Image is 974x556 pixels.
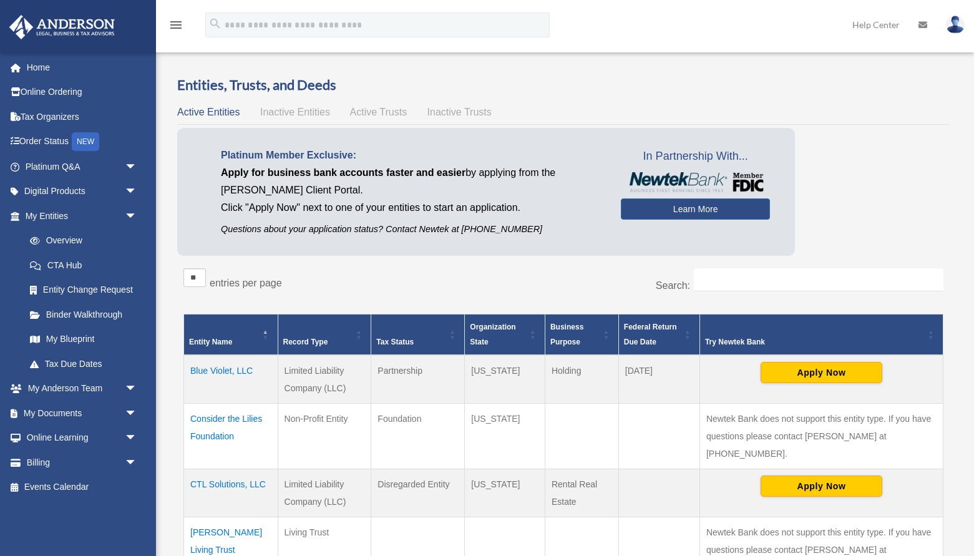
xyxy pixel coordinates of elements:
[618,315,699,356] th: Federal Return Due Date: Activate to sort
[125,450,150,476] span: arrow_drop_down
[699,404,943,469] td: Newtek Bank does not support this entity type. If you have questions please contact [PERSON_NAME]...
[545,469,618,517] td: Rental Real Estate
[278,469,371,517] td: Limited Liability Company (LLC)
[221,147,602,164] p: Platinum Member Exclusive:
[656,280,690,291] label: Search:
[465,355,545,404] td: [US_STATE]
[17,278,150,303] a: Entity Change Request
[221,164,602,199] p: by applying from the [PERSON_NAME] Client Portal.
[221,167,465,178] span: Apply for business bank accounts faster and easier
[17,351,150,376] a: Tax Due Dates
[125,426,150,451] span: arrow_drop_down
[9,450,156,475] a: Billingarrow_drop_down
[9,179,156,204] a: Digital Productsarrow_drop_down
[184,404,278,469] td: Consider the Lilies Foundation
[350,107,407,117] span: Active Trusts
[6,15,119,39] img: Anderson Advisors Platinum Portal
[627,172,764,192] img: NewtekBankLogoSM.png
[621,198,770,220] a: Learn More
[184,469,278,517] td: CTL Solutions, LLC
[946,16,965,34] img: User Pic
[168,22,183,32] a: menu
[9,401,156,426] a: My Documentsarrow_drop_down
[177,76,950,95] h3: Entities, Trusts, and Deeds
[705,334,924,349] div: Try Newtek Bank
[208,17,222,31] i: search
[72,132,99,151] div: NEW
[545,315,618,356] th: Business Purpose: Activate to sort
[427,107,492,117] span: Inactive Trusts
[618,355,699,404] td: [DATE]
[465,404,545,469] td: [US_STATE]
[125,179,150,205] span: arrow_drop_down
[545,355,618,404] td: Holding
[125,203,150,229] span: arrow_drop_down
[278,404,371,469] td: Non-Profit Entity
[189,338,232,346] span: Entity Name
[699,315,943,356] th: Try Newtek Bank : Activate to sort
[371,355,465,404] td: Partnership
[9,55,156,80] a: Home
[177,107,240,117] span: Active Entities
[168,17,183,32] i: menu
[184,355,278,404] td: Blue Violet, LLC
[550,323,583,346] span: Business Purpose
[125,401,150,426] span: arrow_drop_down
[761,476,882,497] button: Apply Now
[210,278,282,288] label: entries per page
[9,154,156,179] a: Platinum Q&Aarrow_drop_down
[17,228,144,253] a: Overview
[761,362,882,383] button: Apply Now
[221,199,602,217] p: Click "Apply Now" next to one of your entities to start an application.
[278,355,371,404] td: Limited Liability Company (LLC)
[371,315,465,356] th: Tax Status: Activate to sort
[278,315,371,356] th: Record Type: Activate to sort
[9,426,156,451] a: Online Learningarrow_drop_down
[376,338,414,346] span: Tax Status
[17,327,150,352] a: My Blueprint
[221,222,602,237] p: Questions about your application status? Contact Newtek at [PHONE_NUMBER]
[624,323,677,346] span: Federal Return Due Date
[9,80,156,105] a: Online Ordering
[465,469,545,517] td: [US_STATE]
[9,203,150,228] a: My Entitiesarrow_drop_down
[9,376,156,401] a: My Anderson Teamarrow_drop_down
[17,302,150,327] a: Binder Walkthrough
[371,469,465,517] td: Disregarded Entity
[184,315,278,356] th: Entity Name: Activate to invert sorting
[371,404,465,469] td: Foundation
[9,129,156,155] a: Order StatusNEW
[17,253,150,278] a: CTA Hub
[9,104,156,129] a: Tax Organizers
[125,376,150,402] span: arrow_drop_down
[470,323,515,346] span: Organization State
[9,475,156,500] a: Events Calendar
[283,338,328,346] span: Record Type
[260,107,330,117] span: Inactive Entities
[621,147,770,167] span: In Partnership With...
[125,154,150,180] span: arrow_drop_down
[465,315,545,356] th: Organization State: Activate to sort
